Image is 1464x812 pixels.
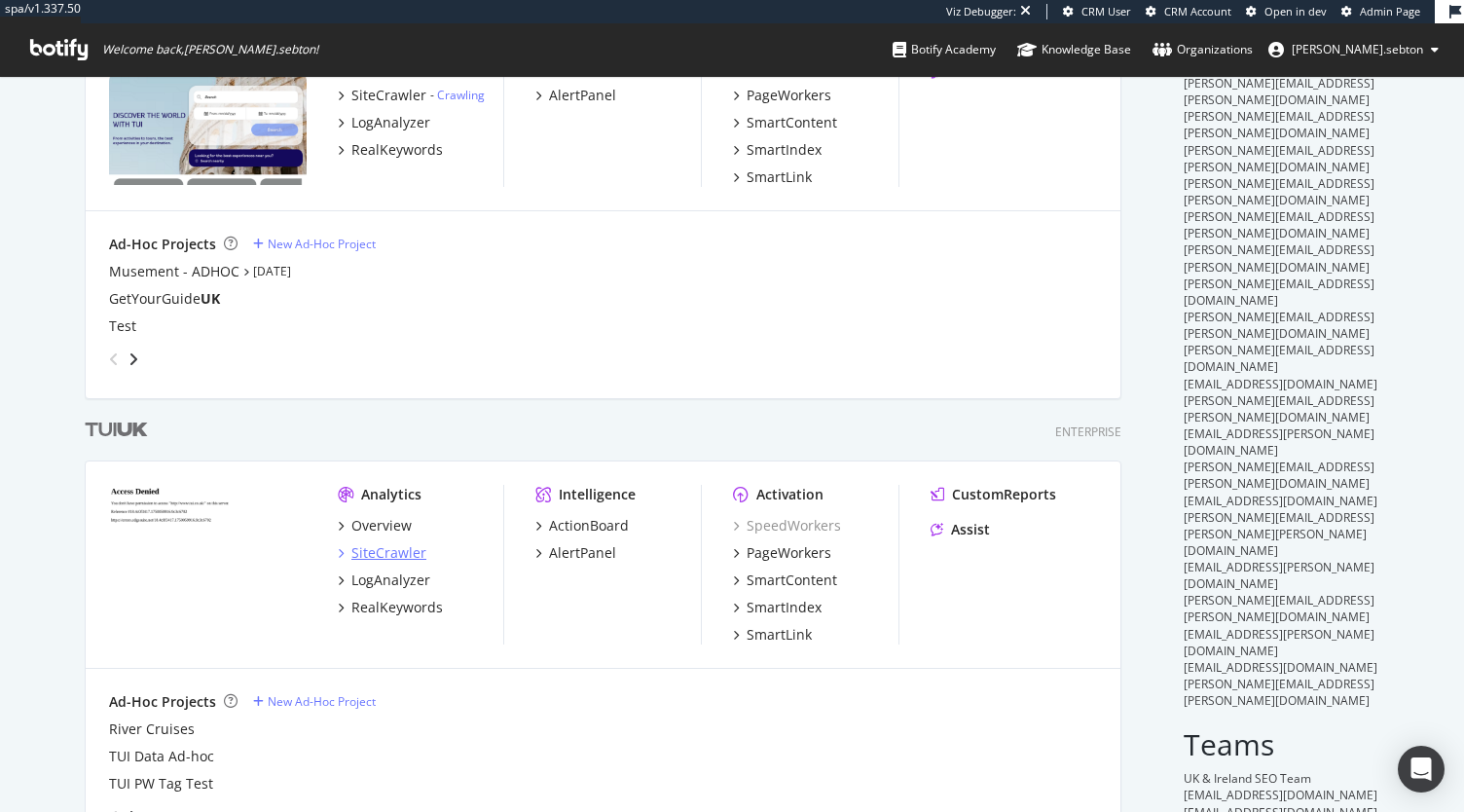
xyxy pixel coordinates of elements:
[1184,241,1374,275] span: [PERSON_NAME][EMAIL_ADDRESS][PERSON_NAME][DOMAIN_NAME]
[109,289,220,309] a: GetYourGuideUK
[1184,592,1374,625] span: [PERSON_NAME][EMAIL_ADDRESS][PERSON_NAME][DOMAIN_NAME]
[1341,4,1420,19] a: Admin Page
[1184,509,1374,559] span: [PERSON_NAME][EMAIL_ADDRESS][PERSON_NAME][PERSON_NAME][DOMAIN_NAME]
[747,598,822,617] div: SmartIndex
[1184,392,1374,425] span: [PERSON_NAME][EMAIL_ADDRESS][PERSON_NAME][DOMAIN_NAME]
[338,516,412,535] a: Overview
[733,598,822,617] a: SmartIndex
[549,516,629,535] div: ActionBoard
[1184,208,1374,241] span: [PERSON_NAME][EMAIL_ADDRESS][PERSON_NAME][DOMAIN_NAME]
[351,140,443,160] div: RealKeywords
[931,485,1056,504] a: CustomReports
[535,516,629,535] a: ActionBoard
[109,235,216,254] div: Ad-Hoc Projects
[268,693,376,710] div: New Ad-Hoc Project
[893,40,996,59] div: Botify Academy
[85,417,156,445] a: TUIUK
[1184,459,1374,492] span: [PERSON_NAME][EMAIL_ADDRESS][PERSON_NAME][DOMAIN_NAME]
[559,485,636,504] div: Intelligence
[931,520,990,539] a: Assist
[535,86,616,105] a: AlertPanel
[733,571,837,590] a: SmartContent
[109,289,220,309] div: GetYourGuide
[253,263,291,279] a: [DATE]
[1184,276,1374,309] span: [PERSON_NAME][EMAIL_ADDRESS][DOMAIN_NAME]
[733,140,822,160] a: SmartIndex
[338,598,443,617] a: RealKeywords
[1184,425,1374,459] span: [EMAIL_ADDRESS][PERSON_NAME][DOMAIN_NAME]
[109,774,213,794] a: TUI PW Tag Test
[733,516,841,535] a: SpeedWorkers
[1184,493,1377,509] span: [EMAIL_ADDRESS][DOMAIN_NAME]
[747,167,812,187] div: SmartLink
[109,720,195,739] a: River Cruises
[109,262,239,281] a: Musement - ADHOC
[338,140,443,160] a: RealKeywords
[127,350,140,369] div: angle-right
[1184,376,1377,392] span: [EMAIL_ADDRESS][DOMAIN_NAME]
[268,236,376,252] div: New Ad-Hoc Project
[1017,40,1131,59] div: Knowledge Base
[109,316,136,336] a: Test
[351,571,430,590] div: LogAnalyzer
[893,23,996,76] a: Botify Academy
[1184,770,1379,787] div: UK & Ireland SEO Team
[747,543,831,563] div: PageWorkers
[733,86,831,105] a: PageWorkers
[102,42,318,57] span: Welcome back, [PERSON_NAME].sebton !
[85,417,148,445] div: TUI
[1246,4,1327,19] a: Open in dev
[549,86,616,105] div: AlertPanel
[117,421,148,440] b: UK
[109,27,307,185] img: musement.com
[1184,142,1374,175] span: [PERSON_NAME][EMAIL_ADDRESS][PERSON_NAME][DOMAIN_NAME]
[1153,40,1253,59] div: Organizations
[1360,4,1420,18] span: Admin Page
[1081,4,1131,18] span: CRM User
[1184,75,1374,108] span: [PERSON_NAME][EMAIL_ADDRESS][PERSON_NAME][DOMAIN_NAME]
[733,167,812,187] a: SmartLink
[1184,728,1379,760] h2: Teams
[1017,23,1131,76] a: Knowledge Base
[1184,659,1377,676] span: [EMAIL_ADDRESS][DOMAIN_NAME]
[747,625,812,645] div: SmartLink
[338,113,430,132] a: LogAnalyzer
[351,86,426,105] div: SiteCrawler
[1184,787,1377,803] span: [EMAIL_ADDRESS][DOMAIN_NAME]
[747,571,837,590] div: SmartContent
[351,516,412,535] div: Overview
[109,747,214,766] div: TUI Data Ad-hoc
[535,543,616,563] a: AlertPanel
[747,86,831,105] div: PageWorkers
[1184,676,1374,709] span: [PERSON_NAME][EMAIL_ADDRESS][PERSON_NAME][DOMAIN_NAME]
[747,113,837,132] div: SmartContent
[361,485,421,504] div: Analytics
[1184,175,1374,208] span: [PERSON_NAME][EMAIL_ADDRESS][PERSON_NAME][DOMAIN_NAME]
[338,543,426,563] a: SiteCrawler
[1184,559,1374,592] span: [EMAIL_ADDRESS][PERSON_NAME][DOMAIN_NAME]
[1253,34,1454,65] button: [PERSON_NAME].sebton
[351,598,443,617] div: RealKeywords
[1146,4,1231,19] a: CRM Account
[756,485,823,504] div: Activation
[549,543,616,563] div: AlertPanel
[338,86,485,105] a: SiteCrawler- Crawling
[338,571,430,590] a: LogAnalyzer
[1184,342,1374,375] span: [PERSON_NAME][EMAIL_ADDRESS][DOMAIN_NAME]
[351,113,430,132] div: LogAnalyzer
[1063,4,1131,19] a: CRM User
[109,485,307,643] img: tui.co.uk
[253,693,376,710] a: New Ad-Hoc Project
[430,87,485,103] div: -
[1398,746,1445,793] div: Open Intercom Messenger
[253,236,376,252] a: New Ad-Hoc Project
[946,4,1016,19] div: Viz Debugger:
[733,543,831,563] a: PageWorkers
[437,87,485,103] a: Crawling
[1184,626,1374,659] span: [EMAIL_ADDRESS][PERSON_NAME][DOMAIN_NAME]
[109,692,216,712] div: Ad-Hoc Projects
